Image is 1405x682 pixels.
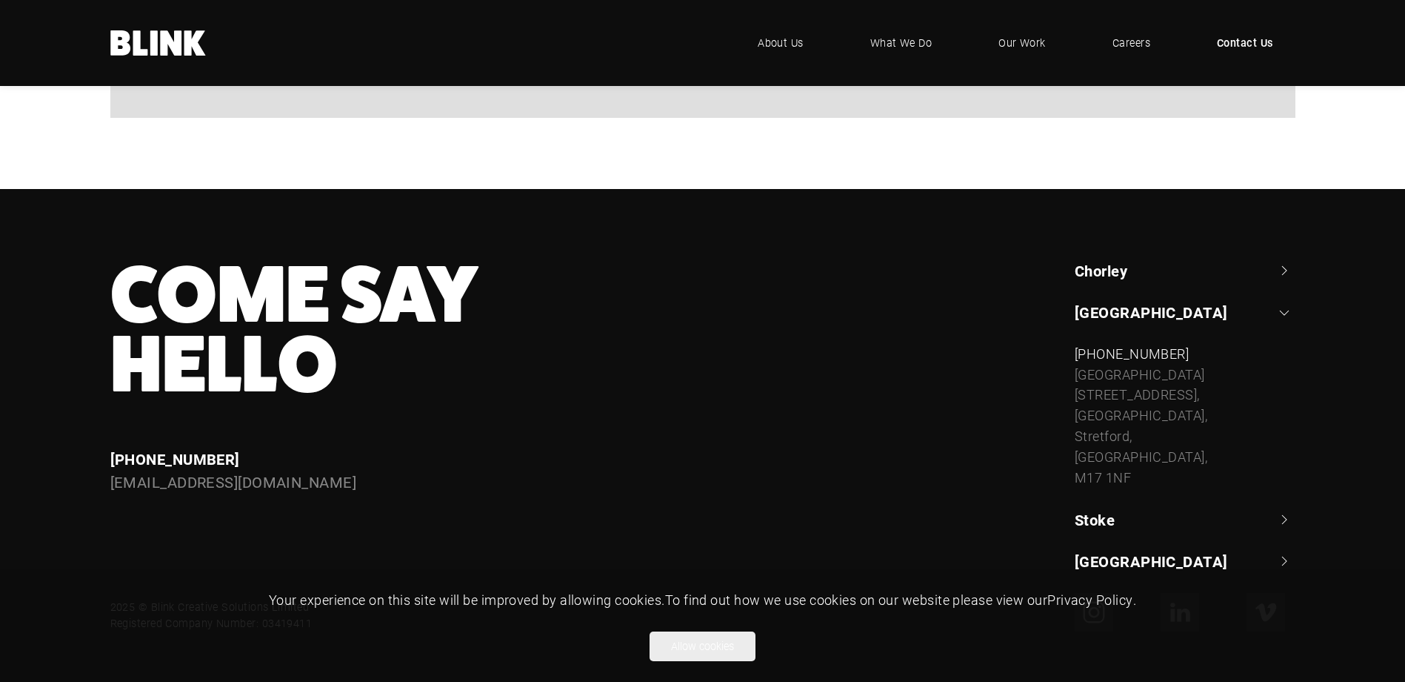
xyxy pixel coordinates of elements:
a: [PHONE_NUMBER] [110,449,240,469]
a: [PHONE_NUMBER] [1075,345,1189,362]
a: [GEOGRAPHIC_DATA] [1075,551,1295,572]
a: Stoke [1075,509,1295,530]
a: Contact Us [1195,21,1295,65]
span: Your experience on this site will be improved by allowing cookies. To find out how we use cookies... [269,591,1136,609]
h3: Come Say Hello [110,260,813,400]
a: Careers [1090,21,1172,65]
a: Chorley [1075,260,1295,281]
button: Allow cookies [650,632,755,661]
span: Our Work [998,35,1046,51]
a: [GEOGRAPHIC_DATA] [1075,302,1295,322]
a: Privacy Policy [1047,591,1132,609]
a: What We Do [848,21,955,65]
div: [GEOGRAPHIC_DATA][STREET_ADDRESS], [GEOGRAPHIC_DATA], Stretford, [GEOGRAPHIC_DATA], M17 1NF [1075,365,1295,489]
span: Contact Us [1217,35,1273,51]
a: Our Work [976,21,1068,65]
span: Careers [1112,35,1150,51]
a: Home [110,30,207,56]
span: What We Do [870,35,932,51]
a: [EMAIL_ADDRESS][DOMAIN_NAME] [110,472,357,491]
div: [GEOGRAPHIC_DATA] [1075,344,1295,489]
a: About Us [735,21,826,65]
span: About Us [758,35,804,51]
